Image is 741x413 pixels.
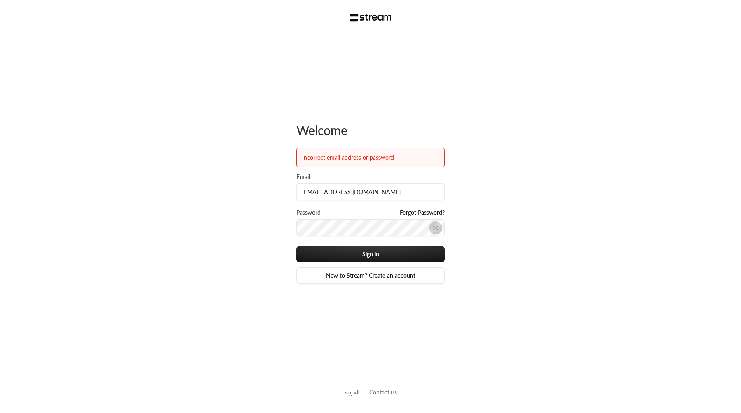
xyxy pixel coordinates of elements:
a: New to Stream? Create an account [296,267,445,284]
button: toggle password visibility [429,221,442,234]
a: العربية [345,385,359,400]
a: Forgot Password? [400,209,445,217]
span: Welcome [296,123,347,137]
img: Stream Logo [350,14,392,22]
label: Password [296,209,321,217]
button: Sign in [296,246,445,262]
div: Incorrect email address or password [302,153,439,162]
a: Contact us [369,389,397,396]
button: Contact us [369,388,397,397]
label: Email [296,173,310,181]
